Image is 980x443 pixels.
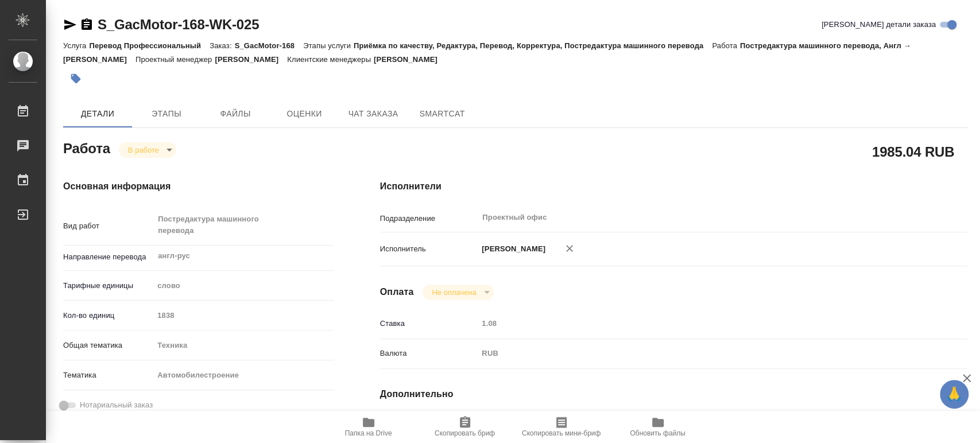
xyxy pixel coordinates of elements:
[63,370,153,381] p: Тематика
[210,41,234,50] p: Заказ:
[70,107,125,121] span: Детали
[63,220,153,232] p: Вид работ
[80,18,94,32] button: Скопировать ссылку
[287,55,374,64] p: Клиентские менеджеры
[380,285,414,299] h4: Оплата
[63,137,110,158] h2: Работа
[63,280,153,292] p: Тарифные единицы
[63,66,88,91] button: Добавить тэг
[380,243,478,255] p: Исполнитель
[380,318,478,329] p: Ставка
[423,285,493,300] div: В работе
[80,399,153,411] span: Нотариальный заказ
[944,382,964,406] span: 🙏
[380,213,478,224] p: Подразделение
[139,107,194,121] span: Этапы
[478,315,918,332] input: Пустое поле
[303,41,354,50] p: Этапы услуги
[380,348,478,359] p: Валюта
[346,107,401,121] span: Чат заказа
[712,41,740,50] p: Работа
[153,307,334,324] input: Пустое поле
[63,180,334,193] h4: Основная информация
[478,344,918,363] div: RUB
[153,276,334,296] div: слово
[374,55,446,64] p: [PERSON_NAME]
[557,236,582,261] button: Удалить исполнителя
[428,287,479,297] button: Не оплачена
[98,17,259,32] a: S_GacMotor-168-WK-025
[277,107,332,121] span: Оценки
[940,380,969,409] button: 🙏
[208,107,263,121] span: Файлы
[417,411,513,443] button: Скопировать бриф
[380,180,967,193] h4: Исполнители
[125,145,162,155] button: В работе
[89,41,210,50] p: Перевод Профессиональный
[872,142,954,161] h2: 1985.04 RUB
[380,387,967,401] h4: Дополнительно
[522,429,601,437] span: Скопировать мини-бриф
[345,429,392,437] span: Папка на Drive
[320,411,417,443] button: Папка на Drive
[153,336,334,355] div: Техника
[153,366,334,385] div: Автомобилестроение
[119,142,176,158] div: В работе
[478,243,545,255] p: [PERSON_NAME]
[63,340,153,351] p: Общая тематика
[610,411,706,443] button: Обновить файлы
[630,429,685,437] span: Обновить файлы
[215,55,287,64] p: [PERSON_NAME]
[435,429,495,437] span: Скопировать бриф
[822,19,936,30] span: [PERSON_NAME] детали заказа
[354,41,712,50] p: Приёмка по качеству, Редактура, Перевод, Корректура, Постредактура машинного перевода
[235,41,304,50] p: S_GacMotor-168
[415,107,470,121] span: SmartCat
[135,55,215,64] p: Проектный менеджер
[63,41,89,50] p: Услуга
[63,251,153,263] p: Направление перевода
[63,18,77,32] button: Скопировать ссылку для ЯМессенджера
[513,411,610,443] button: Скопировать мини-бриф
[63,310,153,321] p: Кол-во единиц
